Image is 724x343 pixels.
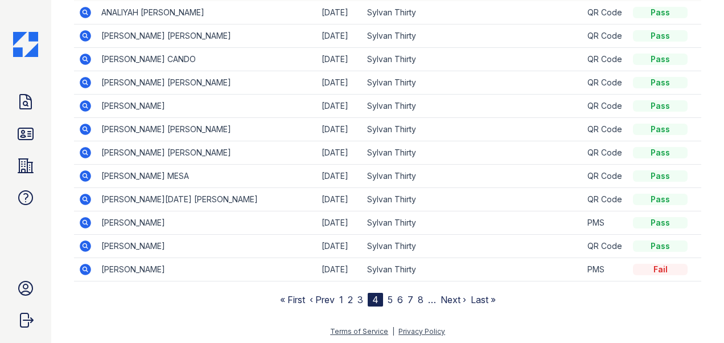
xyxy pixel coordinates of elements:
td: [PERSON_NAME] CANDO [97,48,317,71]
td: PMS [583,211,628,235]
div: Pass [633,240,688,252]
a: 6 [397,294,403,305]
td: PMS [583,258,628,281]
td: [PERSON_NAME] [97,95,317,118]
td: Sylvan Thirty [363,211,583,235]
td: Sylvan Thirty [363,1,583,24]
td: [PERSON_NAME] [PERSON_NAME] [97,141,317,165]
div: Pass [633,217,688,228]
td: [DATE] [317,118,363,141]
div: | [392,327,394,336]
div: 4 [368,293,383,307]
td: [DATE] [317,1,363,24]
td: [PERSON_NAME] [97,258,317,281]
div: Fail [633,264,688,275]
td: Sylvan Thirty [363,235,583,258]
td: [DATE] [317,211,363,235]
td: [PERSON_NAME] [PERSON_NAME] [97,24,317,48]
div: Pass [633,194,688,205]
td: QR Code [583,24,628,48]
a: 8 [418,294,423,305]
td: QR Code [583,1,628,24]
a: 1 [339,294,343,305]
div: Pass [633,30,688,42]
div: Pass [633,100,688,112]
a: Privacy Policy [398,327,445,336]
td: [DATE] [317,141,363,165]
td: QR Code [583,235,628,258]
td: ANALIYAH [PERSON_NAME] [97,1,317,24]
td: [PERSON_NAME] [PERSON_NAME] [97,71,317,95]
a: « First [280,294,305,305]
td: [DATE] [317,258,363,281]
a: 7 [408,294,413,305]
td: QR Code [583,118,628,141]
td: Sylvan Thirty [363,118,583,141]
td: [DATE] [317,165,363,188]
td: [PERSON_NAME] [PERSON_NAME] [97,118,317,141]
a: 3 [357,294,363,305]
a: 5 [388,294,393,305]
div: Pass [633,147,688,158]
td: Sylvan Thirty [363,95,583,118]
a: Terms of Service [330,327,388,336]
td: [DATE] [317,95,363,118]
td: Sylvan Thirty [363,258,583,281]
div: Pass [633,7,688,18]
td: Sylvan Thirty [363,165,583,188]
td: [DATE] [317,188,363,211]
td: [DATE] [317,24,363,48]
td: [PERSON_NAME] MESA [97,165,317,188]
div: Pass [633,124,688,135]
td: QR Code [583,71,628,95]
td: QR Code [583,188,628,211]
div: Pass [633,54,688,65]
a: ‹ Prev [310,294,335,305]
td: [PERSON_NAME] [97,235,317,258]
div: Pass [633,77,688,88]
td: QR Code [583,95,628,118]
td: [PERSON_NAME][DATE] [PERSON_NAME] [97,188,317,211]
img: CE_Icon_Blue-c292c112584629df590d857e76928e9f676e5b41ef8f769ba2f05ee15b207248.png [13,32,38,57]
td: Sylvan Thirty [363,24,583,48]
td: [DATE] [317,48,363,71]
td: [DATE] [317,71,363,95]
td: [PERSON_NAME] [97,211,317,235]
td: Sylvan Thirty [363,141,583,165]
span: … [428,293,436,307]
a: Next › [441,294,466,305]
td: Sylvan Thirty [363,188,583,211]
td: [DATE] [317,235,363,258]
a: Last » [471,294,496,305]
td: Sylvan Thirty [363,48,583,71]
td: Sylvan Thirty [363,71,583,95]
div: Pass [633,170,688,182]
td: QR Code [583,141,628,165]
td: QR Code [583,48,628,71]
td: QR Code [583,165,628,188]
a: 2 [348,294,353,305]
